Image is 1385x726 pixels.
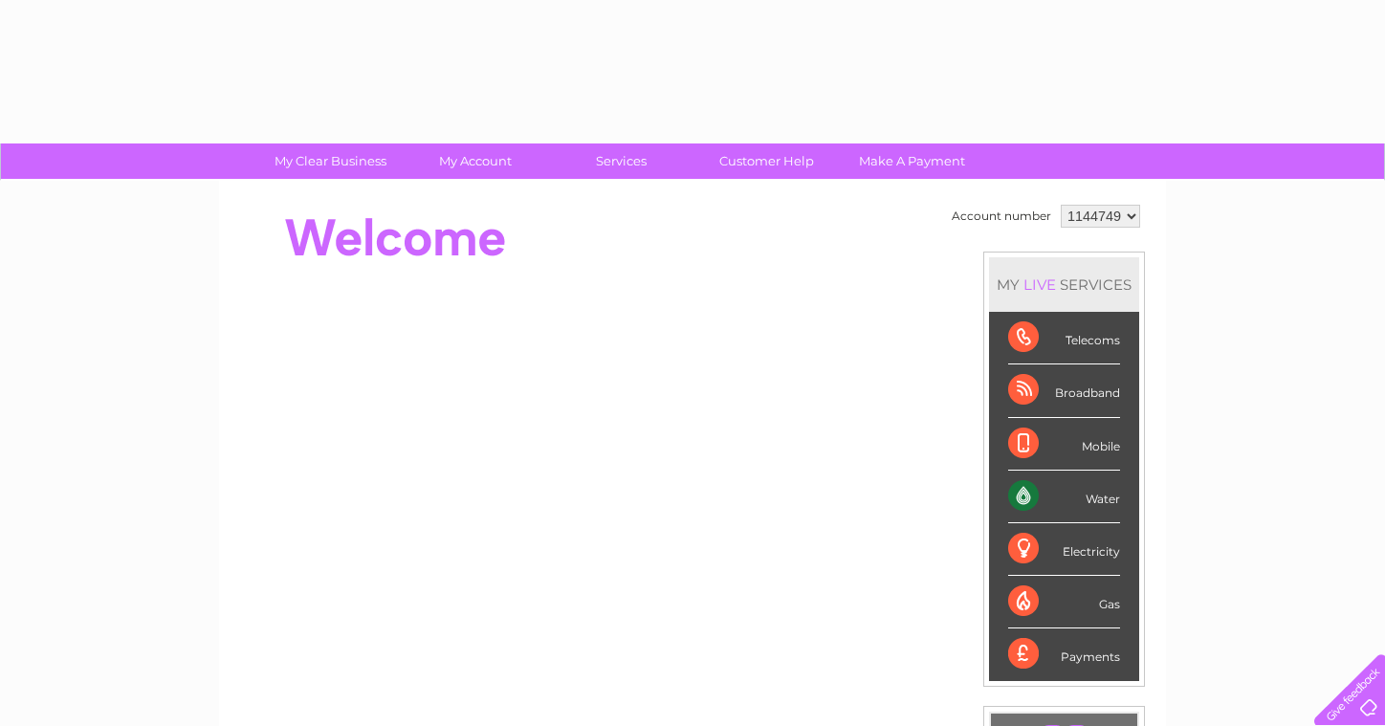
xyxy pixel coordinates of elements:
div: Mobile [1008,418,1120,471]
a: My Clear Business [252,143,409,179]
div: Telecoms [1008,312,1120,364]
div: Broadband [1008,364,1120,417]
td: Account number [947,200,1056,232]
a: Make A Payment [833,143,991,179]
a: My Account [397,143,555,179]
div: Gas [1008,576,1120,628]
a: Services [542,143,700,179]
div: Electricity [1008,523,1120,576]
div: Payments [1008,628,1120,680]
div: Water [1008,471,1120,523]
div: LIVE [1020,275,1060,294]
a: Customer Help [688,143,846,179]
div: MY SERVICES [989,257,1139,312]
